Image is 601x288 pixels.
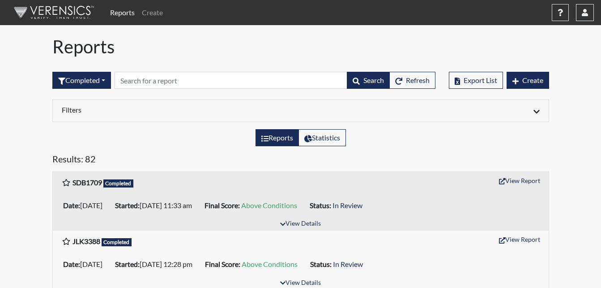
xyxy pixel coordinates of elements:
b: Final Score: [205,201,240,209]
button: Search [347,72,390,89]
b: Started: [115,260,140,268]
span: Search [363,76,384,84]
h5: Results: 82 [52,153,549,168]
li: [DATE] [60,198,111,213]
div: Click to expand/collapse filters [55,105,546,116]
span: Completed [103,179,134,188]
b: Started: [115,201,140,209]
label: View statistics about completed interviews [298,129,346,146]
button: Export List [449,72,503,89]
button: View Details [276,218,325,230]
b: Status: [310,201,331,209]
li: [DATE] [60,257,111,271]
label: View the list of reports [256,129,299,146]
h1: Reports [52,36,549,57]
li: [DATE] 12:28 pm [111,257,201,271]
span: Completed [102,238,132,246]
button: View Report [495,174,544,188]
h6: Filters [62,105,294,114]
b: Date: [63,201,80,209]
a: Create [138,4,166,22]
span: Create [522,76,543,84]
span: Refresh [406,76,430,84]
button: View Report [495,232,544,246]
span: In Review [333,260,363,268]
li: [DATE] 11:33 am [111,198,201,213]
b: Final Score: [205,260,240,268]
b: Date: [63,260,80,268]
b: JLK3388 [72,237,100,245]
span: In Review [332,201,362,209]
span: Export List [464,76,497,84]
span: Above Conditions [241,201,297,209]
div: Filter by interview status [52,72,111,89]
button: Completed [52,72,111,89]
b: SDB1709 [72,178,102,187]
button: Refresh [389,72,435,89]
span: Above Conditions [242,260,298,268]
a: Reports [107,4,138,22]
input: Search by Registration ID, Interview Number, or Investigation Name. [115,72,347,89]
button: Create [507,72,549,89]
b: Status: [310,260,332,268]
